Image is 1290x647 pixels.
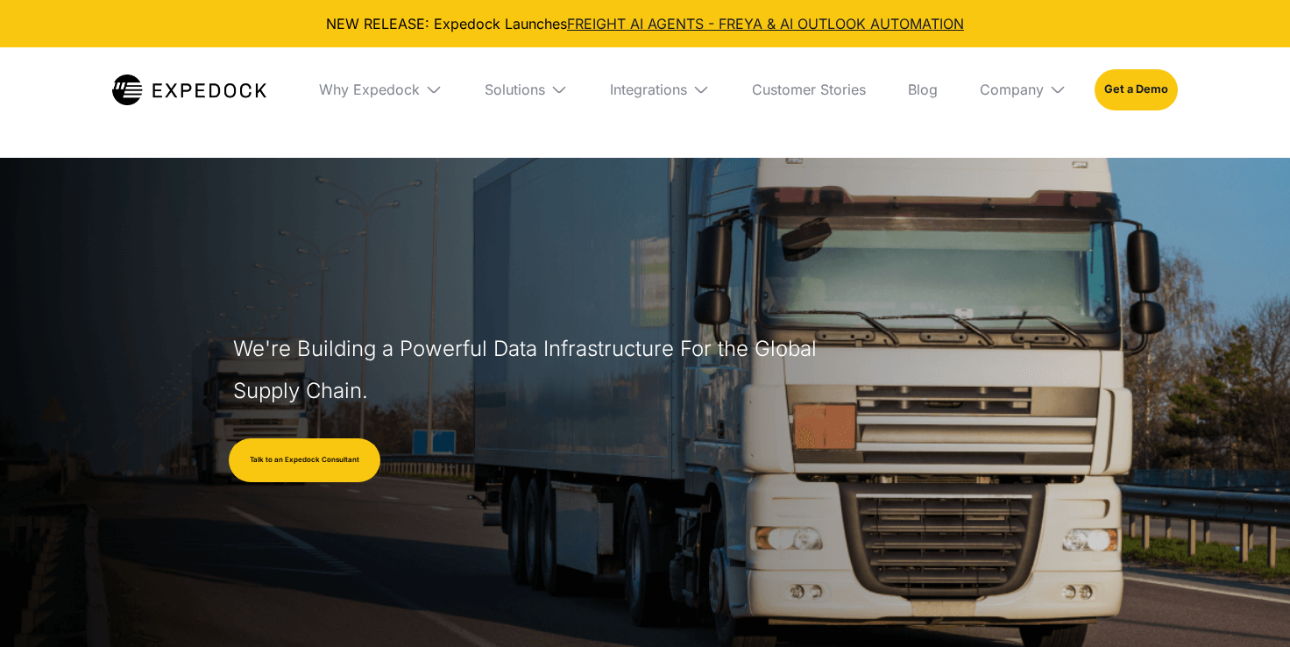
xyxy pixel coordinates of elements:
a: Get a Demo [1095,69,1178,110]
a: Talk to an Expedock Consultant [229,438,380,482]
a: Blog [894,47,952,132]
a: FREIGHT AI AGENTS - FREYA & AI OUTLOOK AUTOMATION [567,15,964,32]
a: Customer Stories [738,47,880,132]
div: Why Expedock [319,81,420,98]
div: Integrations [610,81,687,98]
div: NEW RELEASE: Expedock Launches [14,14,1276,33]
h1: We're Building a Powerful Data Infrastructure For the Global Supply Chain. [233,328,826,412]
div: Solutions [485,81,545,98]
div: Company [980,81,1044,98]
